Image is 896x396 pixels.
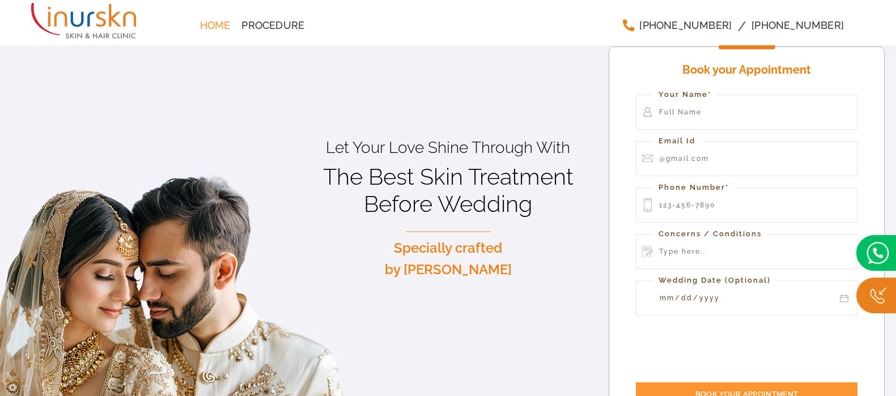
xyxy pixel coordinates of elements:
img: Callc.png [856,278,896,313]
a: [PHONE_NUMBER] [746,14,850,37]
h1: The Best Skin Treatment Before Wedding [307,163,589,218]
input: 123-456-7890 [636,188,857,223]
span: Home [200,20,231,31]
input: @gmail.com [636,141,857,176]
label: Phone Number* [653,182,734,194]
p: Specially crafted by [PERSON_NAME] [307,237,589,281]
input: Type here... [636,234,857,269]
a: Procedure [236,14,310,37]
iframe: reCAPTCHA [636,327,808,371]
a: Home [194,14,236,37]
span: [PHONE_NUMBER] [639,20,732,31]
p: Let Your Love Shine Through With [307,138,589,157]
label: Wedding Date (Optional) [653,275,776,287]
label: Your Name* [653,89,717,101]
img: bridal.png [856,235,896,271]
a: [PHONE_NUMBER] [617,14,737,37]
span: [PHONE_NUMBER] [751,20,844,31]
label: Email Id [653,135,701,147]
label: Concerns / Conditions [653,228,767,240]
h4: Book your Appointment [636,59,857,83]
span: Procedure [241,20,304,31]
input: Full Name [636,95,857,130]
